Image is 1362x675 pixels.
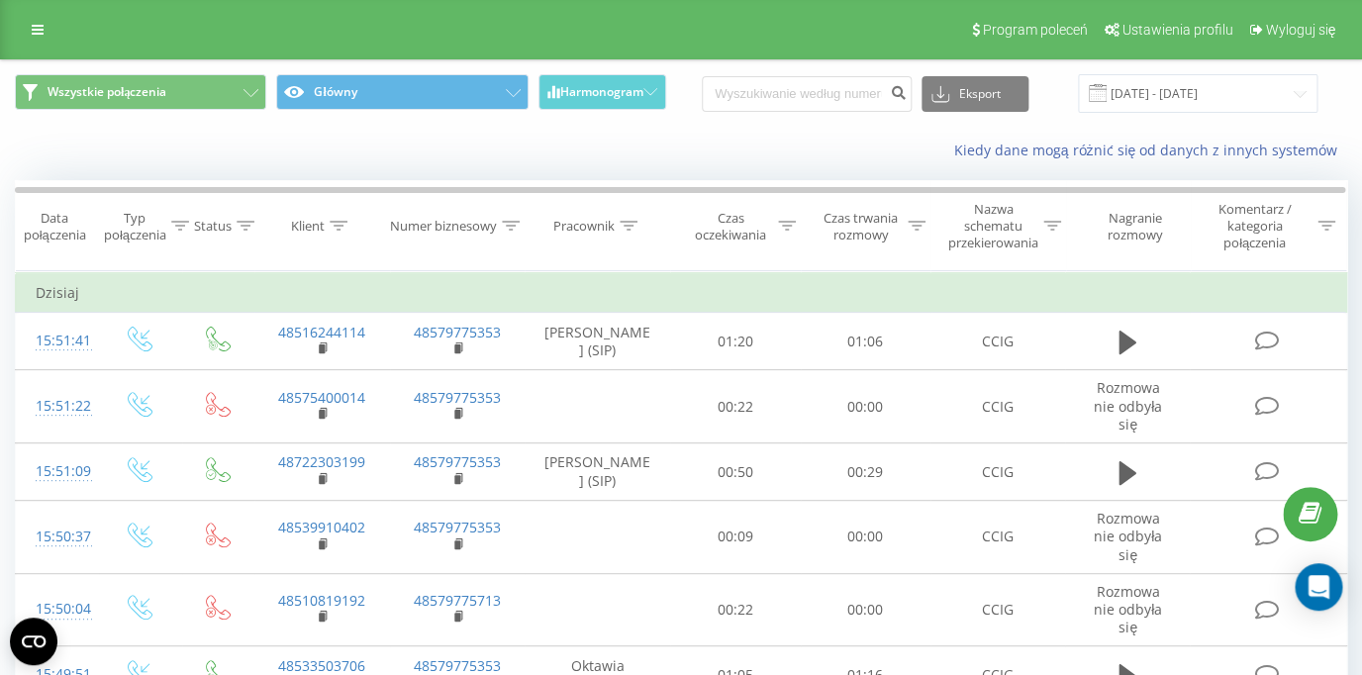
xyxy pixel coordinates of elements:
span: Rozmowa nie odbyła się [1094,582,1162,636]
a: 48510819192 [278,591,365,610]
div: Nagranie rozmowy [1084,210,1186,243]
a: 48579775353 [414,388,501,407]
div: Czas oczekiwania [688,210,772,243]
div: Czas trwania rozmowy [819,210,903,243]
span: Program poleceń [982,22,1087,38]
td: [PERSON_NAME] (SIP) [525,443,670,501]
td: 00:00 [801,370,930,443]
span: Harmonogram [560,85,643,99]
div: Open Intercom Messenger [1295,563,1342,611]
a: 48579775353 [414,656,501,675]
span: Wyloguj się [1265,22,1335,38]
div: Komentarz / kategoria połączenia [1197,201,1313,251]
div: Data połączenia [16,210,93,243]
input: Wyszukiwanie według numeru [702,76,912,112]
a: 48579775353 [414,452,501,471]
button: Główny [276,74,528,110]
span: Ustawienia profilu [1121,22,1232,38]
div: 15:51:22 [36,387,79,426]
td: 00:00 [801,573,930,646]
td: [PERSON_NAME] (SIP) [525,313,670,370]
td: Dzisiaj [16,273,1347,313]
div: Nazwa schematu przekierowania [948,201,1038,251]
a: 48579775353 [414,323,501,341]
td: 00:22 [670,573,800,646]
a: Kiedy dane mogą różnić się od danych z innych systemów [953,141,1347,159]
a: 48579775713 [414,591,501,610]
td: CCIG [930,313,1066,370]
button: Eksport [922,76,1028,112]
td: 00:09 [670,501,800,574]
td: CCIG [930,443,1066,501]
div: Status [194,218,232,235]
div: Klient [291,218,325,235]
td: 00:00 [801,501,930,574]
a: 48516244114 [278,323,365,341]
button: Wszystkie połączenia [15,74,266,110]
div: 15:50:37 [36,518,79,556]
a: 48539910402 [278,518,365,536]
a: 48575400014 [278,388,365,407]
button: Harmonogram [538,74,666,110]
td: 01:20 [670,313,800,370]
button: Open CMP widget [10,618,57,665]
div: 15:51:09 [36,452,79,491]
span: Wszystkie połączenia [48,84,166,100]
td: 01:06 [801,313,930,370]
span: Rozmowa nie odbyła się [1094,378,1162,433]
td: CCIG [930,370,1066,443]
span: Rozmowa nie odbyła się [1094,509,1162,563]
td: 00:22 [670,370,800,443]
a: 48722303199 [278,452,365,471]
div: Typ połączenia [104,210,166,243]
td: CCIG [930,501,1066,574]
div: Pracownik [553,218,615,235]
div: Numer biznesowy [390,218,497,235]
td: 00:50 [670,443,800,501]
td: CCIG [930,573,1066,646]
a: 48579775353 [414,518,501,536]
div: 15:50:04 [36,590,79,628]
div: 15:51:41 [36,322,79,360]
a: 48533503706 [278,656,365,675]
td: 00:29 [801,443,930,501]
